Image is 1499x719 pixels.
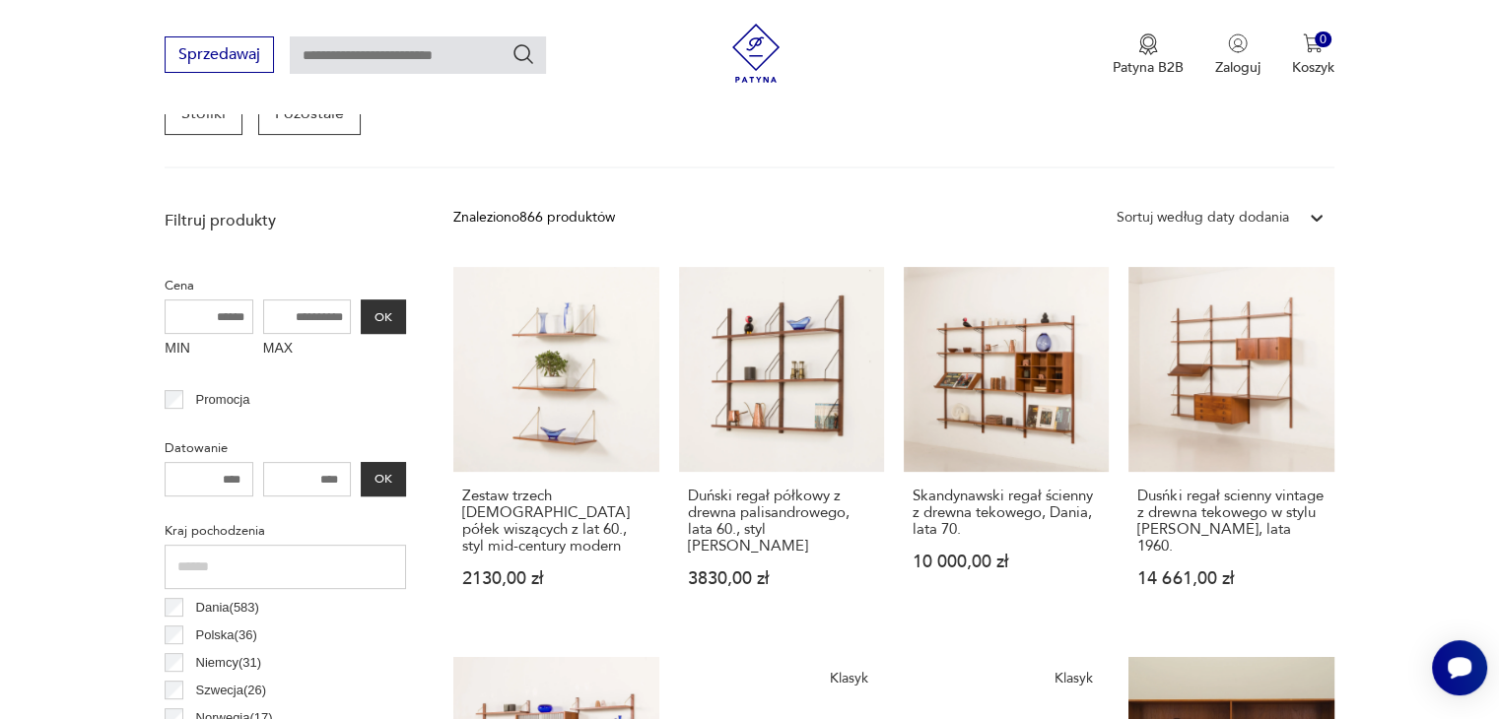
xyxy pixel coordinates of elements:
p: Koszyk [1292,58,1334,77]
button: Szukaj [511,42,535,66]
button: Patyna B2B [1113,33,1184,77]
p: Niemcy ( 31 ) [196,652,262,674]
a: Duński regał półkowy z drewna palisandrowego, lata 60., styl Preben SørensenDuński regał półkowy ... [679,267,884,625]
a: Zestaw trzech duńskich półek wiszących z lat 60., styl mid-century modernZestaw trzech [DEMOGRAPH... [453,267,658,625]
label: MAX [263,334,352,365]
img: Ikona medalu [1138,33,1158,55]
button: 0Koszyk [1292,33,1334,77]
iframe: Smartsupp widget button [1432,640,1487,695]
h3: Skandynawski regał ścienny z drewna tekowego, Dania, lata 70. [913,488,1100,538]
button: OK [361,299,406,334]
button: Sprzedawaj [165,36,274,73]
p: Dania ( 583 ) [196,597,259,619]
p: Promocja [196,389,250,411]
a: Pozostałe [258,92,361,135]
a: Stoliki [165,92,242,135]
p: 3830,00 zł [688,570,875,587]
button: OK [361,462,406,496]
h3: Duński regał półkowy z drewna palisandrowego, lata 60., styl [PERSON_NAME] [688,488,875,555]
a: Ikona medaluPatyna B2B [1113,33,1184,77]
p: Patyna B2B [1113,58,1184,77]
a: Dusńki regał scienny vintage z drewna tekowego w stylu Poul Cadovius, lata 1960.Dusńki regał scie... [1128,267,1333,625]
a: Sprzedawaj [165,49,274,63]
button: Zaloguj [1215,33,1261,77]
p: 10 000,00 zł [913,554,1100,570]
p: 2130,00 zł [462,570,649,587]
p: Datowanie [165,437,406,459]
p: Zaloguj [1215,58,1261,77]
img: Ikona koszyka [1303,33,1323,53]
label: MIN [165,334,253,365]
p: Szwecja ( 26 ) [196,680,267,701]
p: Kraj pochodzenia [165,520,406,542]
p: Polska ( 36 ) [196,624,257,646]
h3: Dusńki regał scienny vintage z drewna tekowego w stylu [PERSON_NAME], lata 1960. [1137,488,1325,555]
p: 14 661,00 zł [1137,570,1325,587]
p: Filtruj produkty [165,210,406,231]
img: Ikonka użytkownika [1228,33,1248,53]
h3: Zestaw trzech [DEMOGRAPHIC_DATA] półek wiszących z lat 60., styl mid-century modern [462,488,649,555]
div: Znaleziono 866 produktów [453,207,615,229]
img: Patyna - sklep z meblami i dekoracjami vintage [726,24,785,83]
p: Cena [165,275,406,296]
a: Skandynawski regał ścienny z drewna tekowego, Dania, lata 70.Skandynawski regał ścienny z drewna ... [904,267,1109,625]
div: Sortuj według daty dodania [1117,207,1289,229]
div: 0 [1315,32,1331,48]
